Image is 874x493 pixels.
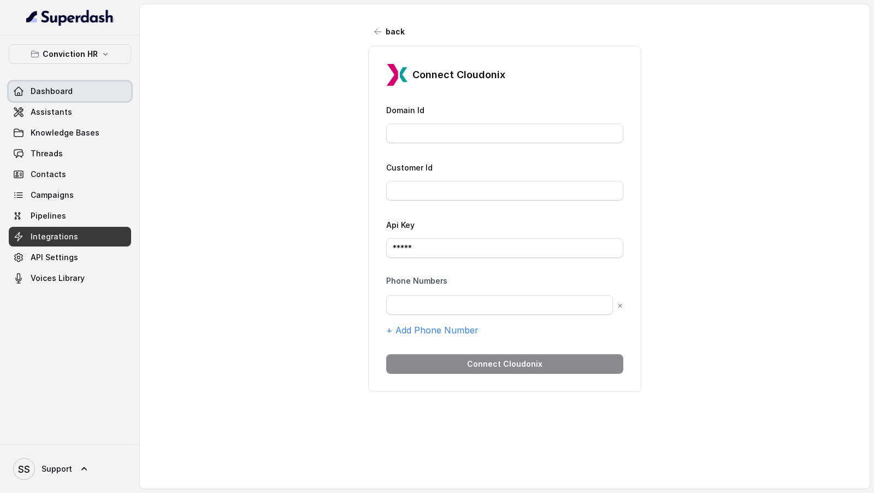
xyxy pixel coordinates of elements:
[9,144,131,163] a: Threads
[386,354,623,374] button: Connect Cloudonix
[18,463,30,475] text: SS
[412,66,505,84] h1: Connect Cloudonix
[43,48,98,61] p: Conviction HR
[9,268,131,288] a: Voices Library
[31,86,73,97] span: Dashboard
[386,105,424,115] label: Domain Id
[386,220,415,230] label: Api Key
[9,206,131,226] a: Pipelines
[31,231,78,242] span: Integrations
[31,252,78,263] span: API Settings
[31,127,99,138] span: Knowledge Bases
[617,298,623,312] button: ×
[31,107,72,118] span: Assistants
[31,148,63,159] span: Threads
[9,102,131,122] a: Assistants
[9,44,131,64] button: Conviction HR
[386,324,479,337] button: + Add Phone Number
[31,210,66,221] span: Pipelines
[386,64,408,86] img: LzEnlUgADIwsuYwsTIxNLkxQDEyBEgDTDZAMjs1Qgy9jUyMTMxBzEB8uASKBKLgDqFxF08kI1lQAAAABJRU5ErkJggg==
[9,248,131,267] a: API Settings
[386,275,447,286] label: Phone Numbers
[9,185,131,205] a: Campaigns
[9,454,131,484] a: Support
[9,123,131,143] a: Knowledge Bases
[26,9,114,26] img: light.svg
[9,227,131,246] a: Integrations
[386,163,433,172] label: Customer Id
[31,190,74,201] span: Campaigns
[368,22,411,42] button: back
[31,169,66,180] span: Contacts
[9,165,131,184] a: Contacts
[9,81,131,101] a: Dashboard
[42,463,72,474] span: Support
[31,273,85,284] span: Voices Library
